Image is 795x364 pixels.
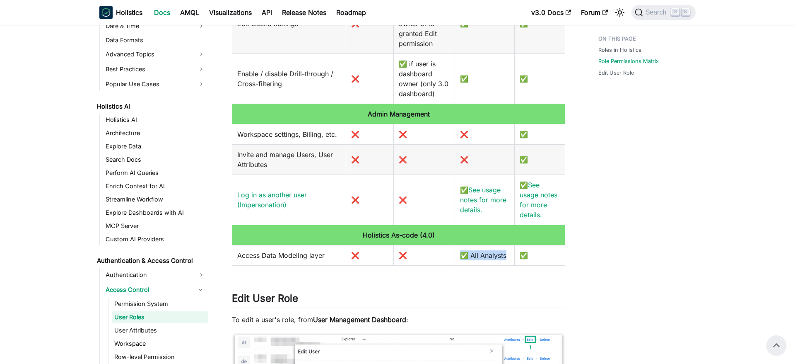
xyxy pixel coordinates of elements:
[455,175,515,225] td: ✅
[232,292,565,308] h2: Edit User Role
[116,7,142,17] b: Holistics
[368,110,430,118] b: Admin Management
[103,233,208,245] a: Custom AI Providers
[103,180,208,192] a: Enrich Context for AI
[598,57,659,65] a: Role Permissions Matrix
[455,124,515,144] td: ❌
[103,48,208,61] a: Advanced Topics
[149,6,175,19] a: Docs
[94,101,208,112] a: Holistics AI
[393,53,455,104] td: ✅ if user is dashboard owner (only 3.0 dashboard)
[520,181,557,219] a: See usage notes for more details.
[346,245,393,265] td: ❌
[393,144,455,175] td: ❌
[232,53,346,104] td: Enable / disable Drill-through / Cross-filtering
[613,6,626,19] button: Switch between dark and light mode (currently light mode)
[515,124,565,144] td: ✅
[103,63,208,76] a: Best Practices
[175,6,204,19] a: AMQL
[103,220,208,232] a: MCP Server
[103,19,208,33] a: Date & Time
[103,114,208,126] a: Holistics AI
[393,245,455,265] td: ❌
[277,6,331,19] a: Release Notes
[455,245,515,265] td: ✅ All Analysts
[103,194,208,205] a: Streamline Workflow
[598,46,641,54] a: Roles in Holistics
[598,69,634,77] a: Edit User Role
[393,175,455,225] td: ❌
[232,124,346,144] td: Workspace settings, Billing, etc.
[204,6,257,19] a: Visualizations
[99,6,142,19] a: HolisticsHolistics
[112,325,208,336] a: User Attributes
[643,9,672,16] span: Search
[331,6,371,19] a: Roadmap
[232,315,565,325] p: To edit a user's role, from :
[631,5,696,20] button: Search (Command+K)
[237,191,307,209] a: Log in as another user (Impersonation)
[103,141,208,152] a: Explore Data
[112,311,208,323] a: User Roles
[515,53,565,104] td: ✅
[313,315,406,324] strong: User Management Dashboard
[346,175,393,225] td: ❌
[103,207,208,218] a: Explore Dashboards with AI
[526,6,576,19] a: v3.0 Docs
[682,8,690,16] kbd: K
[455,53,515,104] td: ✅
[393,124,455,144] td: ❌
[455,144,515,175] td: ❌
[103,127,208,139] a: Architecture
[94,255,208,267] a: Authentication & Access Control
[346,124,393,144] td: ❌
[99,6,113,19] img: Holistics
[515,144,565,175] td: ✅
[515,175,565,225] td: ✅
[112,338,208,349] a: Workspace
[103,34,208,46] a: Data Formats
[91,25,215,364] nav: Docs sidebar
[576,6,613,19] a: Forum
[103,78,208,91] a: Popular Use Cases
[112,351,208,363] a: Row-level Permission
[232,245,346,265] td: Access Data Modeling layer
[346,53,393,104] td: ❌
[766,335,786,355] button: Scroll back to top
[363,231,435,239] b: Holistics As-code (4.0)
[515,245,565,265] td: ✅
[232,144,346,175] td: Invite and manage Users, User Attributes
[346,144,393,175] td: ❌
[103,283,193,296] a: Access Control
[460,186,506,214] a: See usage notes for more details.
[257,6,277,19] a: API
[112,298,208,310] a: Permission System
[671,8,679,16] kbd: ⌘
[103,154,208,165] a: Search Docs
[193,283,208,296] button: Collapse sidebar category 'Access Control'
[103,167,208,179] a: Perform AI Queries
[103,268,208,281] a: Authentication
